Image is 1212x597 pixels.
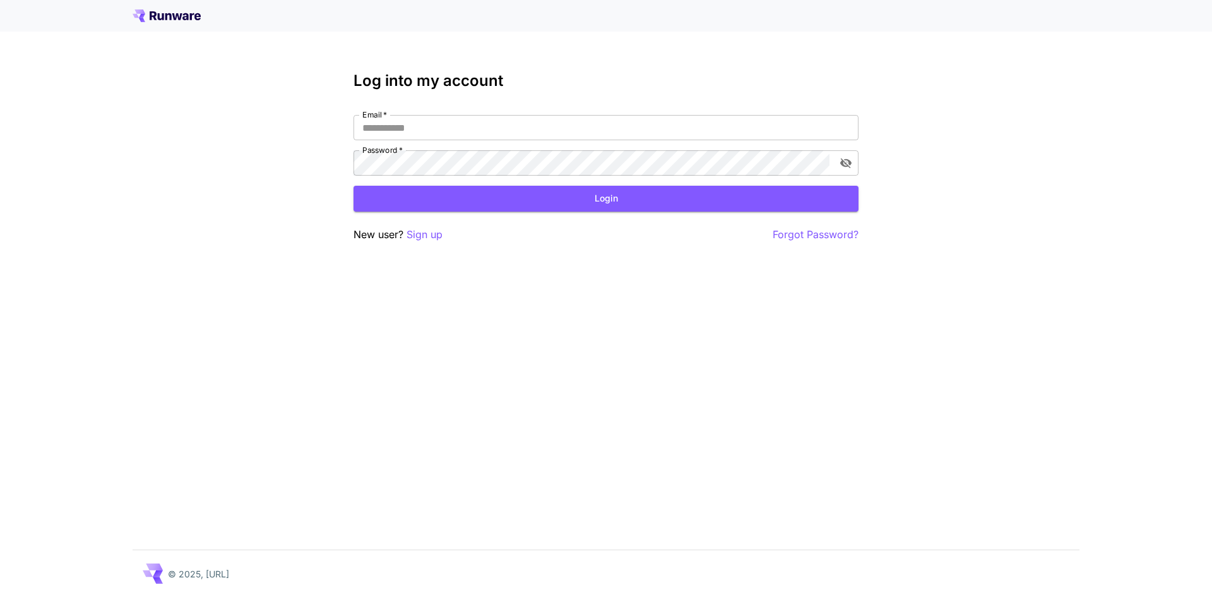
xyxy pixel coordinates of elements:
[362,109,387,120] label: Email
[835,152,857,174] button: toggle password visibility
[773,227,858,243] button: Forgot Password?
[353,227,443,243] p: New user?
[168,567,229,581] p: © 2025, [URL]
[353,186,858,212] button: Login
[362,145,403,155] label: Password
[353,72,858,90] h3: Log into my account
[407,227,443,243] button: Sign up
